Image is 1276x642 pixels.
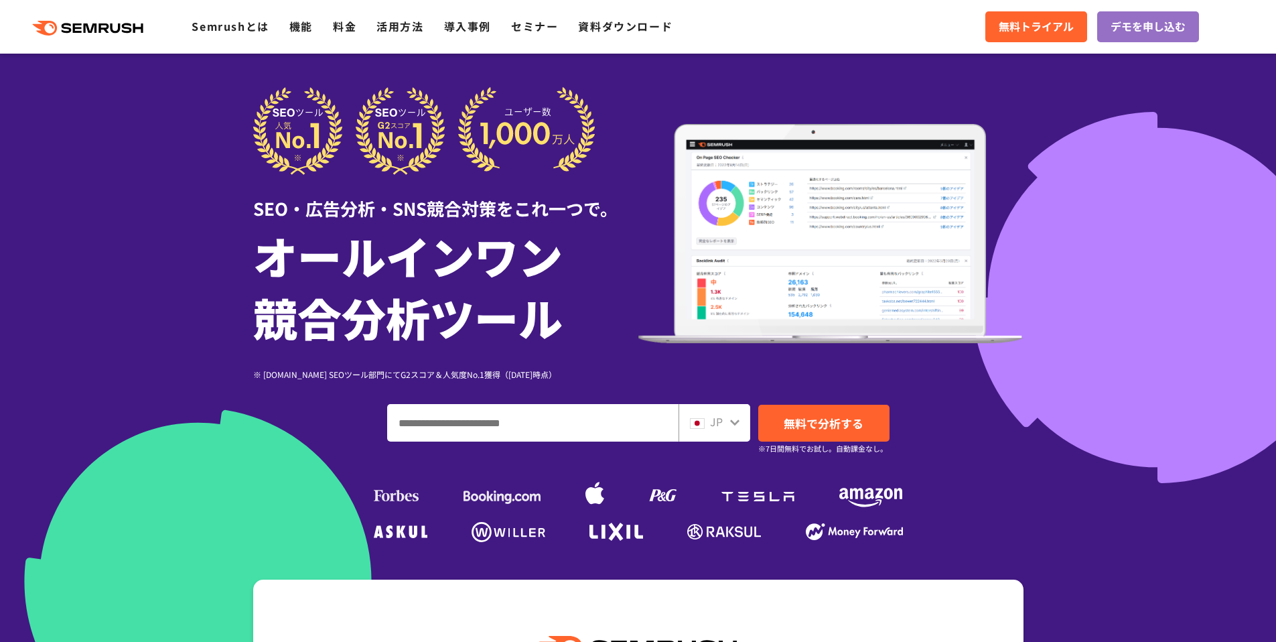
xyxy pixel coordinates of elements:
span: 無料トライアル [999,18,1074,36]
div: ※ [DOMAIN_NAME] SEOツール部門にてG2スコア＆人気度No.1獲得（[DATE]時点） [253,368,638,381]
span: デモを申し込む [1111,18,1186,36]
a: 資料ダウンロード [578,18,672,34]
a: 料金 [333,18,356,34]
small: ※7日間無料でお試し。自動課金なし。 [758,442,888,455]
a: 無料で分析する [758,405,890,442]
input: ドメイン、キーワードまたはURLを入力してください [388,405,678,441]
a: セミナー [511,18,558,34]
a: 機能 [289,18,313,34]
a: 無料トライアル [985,11,1087,42]
a: デモを申し込む [1097,11,1199,42]
span: JP [710,413,723,430]
a: 導入事例 [444,18,491,34]
h1: オールインワン 競合分析ツール [253,224,638,348]
span: 無料で分析する [784,415,863,432]
a: 活用方法 [376,18,423,34]
div: SEO・広告分析・SNS競合対策をこれ一つで。 [253,175,638,221]
a: Semrushとは [192,18,269,34]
